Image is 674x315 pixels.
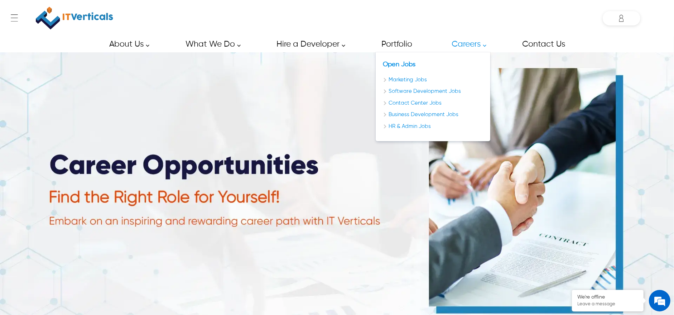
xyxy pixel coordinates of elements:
a: Hire a Developer [268,36,349,52]
a: IT Verticals Inc [34,4,115,33]
span: We are offline. Please leave us a message. [15,90,125,163]
img: salesiqlogo_leal7QplfZFryJ6FIlVepeu7OftD7mt8q6exU6-34PB8prfIgodN67KcxXM9Y7JQ_.png [49,188,54,192]
p: Leave a message [577,301,638,307]
a: Marketing Jobs [383,76,483,84]
a: Portfolio [373,36,420,52]
a: Open jobs [383,61,415,68]
img: IT Verticals Inc [36,4,113,33]
a: Careers [443,36,490,52]
div: Leave a message [37,40,120,49]
textarea: Type your message and click 'Submit' [4,196,136,221]
em: Driven by SalesIQ [56,188,91,193]
img: logo_Zg8I0qSkbAqR2WFHt3p6CTuqpyXMFPubPcD2OT02zFN43Cy9FUNNG3NEPhM_Q1qe_.png [12,43,30,47]
a: Contact Center Jobs [383,99,483,108]
div: We're offline [577,294,638,300]
em: Submit [105,221,130,230]
a: Software Development Jobs [383,87,483,96]
a: Business Development Jobs [383,111,483,119]
a: About Us [101,36,153,52]
a: Contact Us [514,36,573,52]
a: HR & Admin Jobs [383,123,483,131]
div: Minimize live chat window [117,4,135,21]
a: What We Do [177,36,245,52]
